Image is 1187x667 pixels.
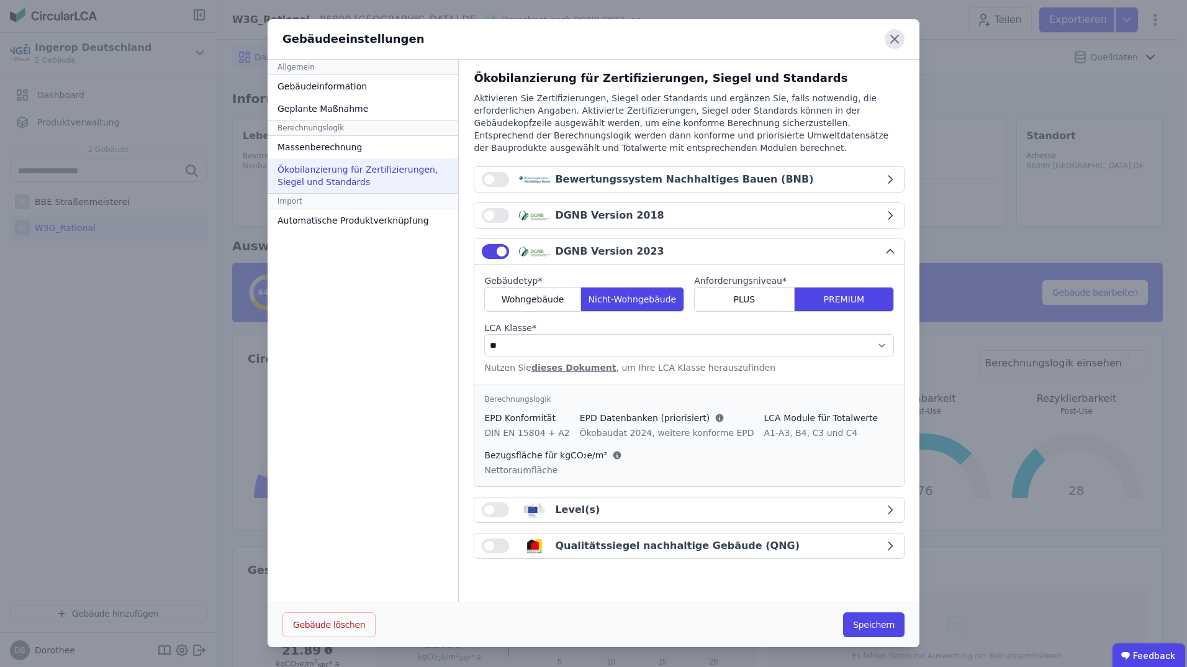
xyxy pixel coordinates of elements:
[519,172,550,187] img: bnb_logo-CNxcAojW.svg
[268,193,458,209] div: Import
[474,533,904,558] button: Qualitätssiegel nachhaltige Gebäude (QNG)
[484,464,622,476] div: Nettoraumfläche
[474,92,905,166] div: Aktivieren Sie Zertifizierungen, Siegel oder Standards und ergänzen Sie, falls notwendig, die erf...
[484,427,569,439] div: DIN EN 15804 + A2
[734,293,756,306] span: PLUS
[268,75,458,98] div: Gebäudeinformation
[694,275,894,287] label: audits.requiredField
[519,538,550,553] img: qng_logo-BKTGsvz4.svg
[484,361,894,374] div: Nutzen Sie , um Ihre LCA Klasse herauszufinden
[474,167,904,192] button: Bewertungssystem Nachhaltiges Bauen (BNB)
[282,30,425,48] div: Gebäudeeinstellungen
[282,612,376,637] button: Gebäude löschen
[268,98,458,120] div: Geplante Maßnahme
[268,136,458,158] div: Massenberechnung
[555,502,600,517] div: Level(s)
[519,502,550,517] img: levels_logo-Bv5juQb_.svg
[580,427,754,439] div: Ökobaudat 2024, weitere konforme EPD
[531,363,616,373] a: dieses Dokument
[555,538,800,553] div: Qualitätssiegel nachhaltige Gebäude (QNG)
[519,244,550,259] img: dgnb_logo-x_03lAI3.svg
[268,158,458,193] div: Ökobilanzierung für Zertifizierungen, Siegel und Standards
[484,394,894,404] div: Berechnungslogik
[484,322,894,334] label: audits.requiredField
[484,412,569,424] div: EPD Konformität
[268,60,458,75] div: Allgemein
[519,208,550,223] img: dgnb_logo-x_03lAI3.svg
[474,497,904,522] button: Level(s)
[484,449,622,461] div: Bezugsfläche für kgCO₂e/m²
[474,70,905,87] div: Ökobilanzierung für Zertifizierungen, Siegel und Standards
[589,293,677,306] span: Nicht-Wohngebäude
[824,293,865,306] span: PREMIUM
[764,412,878,424] div: LCA Module für Totalwerte
[484,275,684,287] label: audits.requiredField
[268,209,458,232] div: Automatische Produktverknüpfung
[502,293,564,306] span: Wohngebäude
[555,244,664,259] div: DGNB Version 2023
[474,239,904,265] button: DGNB Version 2023
[764,427,878,439] div: A1-A3, B4, C3 und C4
[474,203,904,228] button: DGNB Version 2018
[843,612,905,637] button: Speichern
[580,412,710,424] span: EPD Datenbanken (priorisiert)
[555,208,664,223] div: DGNB Version 2018
[555,172,813,187] div: Bewertungssystem Nachhaltiges Bauen (BNB)
[268,120,458,136] div: Berechnungslogik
